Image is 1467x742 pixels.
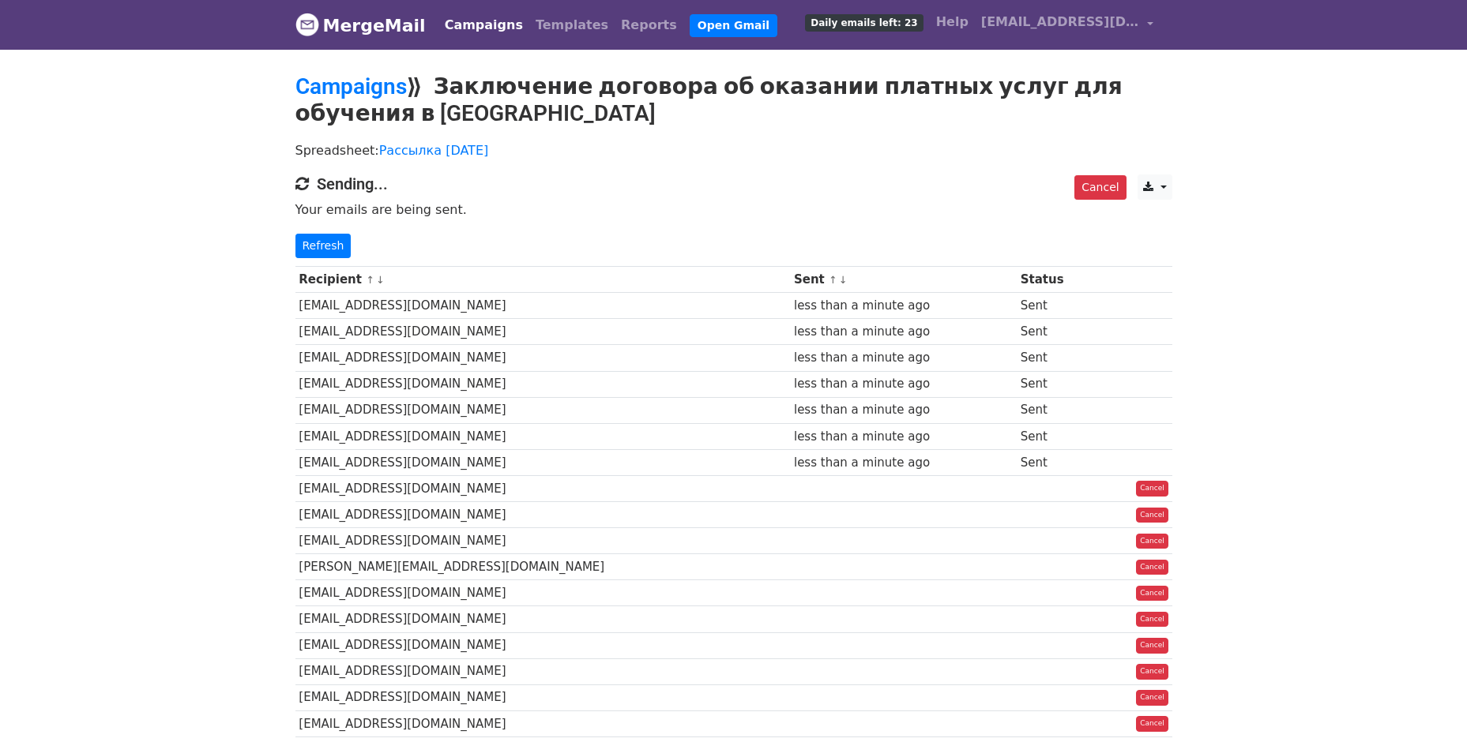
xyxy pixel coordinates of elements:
div: less than a minute ago [794,349,1013,367]
td: [EMAIL_ADDRESS][DOMAIN_NAME] [295,345,791,371]
div: less than a minute ago [794,323,1013,341]
td: [EMAIL_ADDRESS][DOMAIN_NAME] [295,580,791,606]
td: Sent [1017,345,1097,371]
a: Рассылка [DATE] [379,143,489,158]
td: [EMAIL_ADDRESS][DOMAIN_NAME] [295,293,791,319]
td: [EMAIL_ADDRESS][DOMAIN_NAME] [295,710,791,736]
a: Templates [529,9,615,41]
th: Recipient [295,267,791,293]
a: ↑ [829,274,837,286]
div: less than a minute ago [794,428,1013,446]
a: ↑ [366,274,374,286]
a: ↓ [376,274,385,286]
a: Cancel [1136,586,1168,601]
td: Sent [1017,371,1097,397]
td: [EMAIL_ADDRESS][DOMAIN_NAME] [295,319,791,345]
td: [EMAIL_ADDRESS][DOMAIN_NAME] [295,658,791,684]
a: Campaigns [295,73,407,99]
a: Cancel [1074,175,1126,200]
td: [EMAIL_ADDRESS][DOMAIN_NAME] [295,475,791,501]
td: Sent [1017,397,1097,423]
td: [EMAIL_ADDRESS][DOMAIN_NAME] [295,449,791,475]
td: [EMAIL_ADDRESS][DOMAIN_NAME] [295,397,791,423]
a: Cancel [1136,534,1168,549]
a: MergeMail [295,9,426,42]
td: Sent [1017,319,1097,345]
span: Daily emails left: 23 [805,14,923,32]
div: less than a minute ago [794,297,1013,315]
a: Daily emails left: 23 [799,6,929,38]
td: [PERSON_NAME][EMAIL_ADDRESS][DOMAIN_NAME] [295,554,791,580]
span: [EMAIL_ADDRESS][DOMAIN_NAME] [981,13,1139,32]
p: Your emails are being sent. [295,201,1172,218]
td: [EMAIL_ADDRESS][DOMAIN_NAME] [295,684,791,710]
img: MergeMail logo [295,13,319,36]
h2: ⟫ Заключение договора об оказании платных услуг для обучения в [GEOGRAPHIC_DATA] [295,73,1172,126]
td: Sent [1017,449,1097,475]
div: less than a minute ago [794,375,1013,393]
td: [EMAIL_ADDRESS][DOMAIN_NAME] [295,371,791,397]
h4: Sending... [295,174,1172,193]
a: Cancel [1136,664,1168,680]
th: Status [1017,267,1097,293]
a: Cancel [1136,560,1168,575]
td: Sent [1017,293,1097,319]
a: Open Gmail [690,14,777,37]
div: less than a minute ago [794,401,1013,419]
td: [EMAIL_ADDRESS][DOMAIN_NAME] [295,423,791,449]
a: Cancel [1136,716,1168,732]
a: Cancel [1136,612,1168,628]
a: Refresh [295,234,352,258]
td: Sent [1017,423,1097,449]
td: [EMAIL_ADDRESS][DOMAIN_NAME] [295,606,791,632]
a: Cancel [1136,481,1168,497]
td: [EMAIL_ADDRESS][DOMAIN_NAME] [295,632,791,658]
td: [EMAIL_ADDRESS][DOMAIN_NAME] [295,502,791,528]
th: Sent [790,267,1017,293]
p: Spreadsheet: [295,142,1172,159]
a: [EMAIL_ADDRESS][DOMAIN_NAME] [975,6,1160,43]
a: Cancel [1136,638,1168,654]
a: Cancel [1136,690,1168,706]
a: Cancel [1136,508,1168,523]
a: Help [930,6,975,38]
a: ↓ [839,274,848,286]
a: Campaigns [438,9,529,41]
div: less than a minute ago [794,454,1013,472]
a: Reports [615,9,683,41]
td: [EMAIL_ADDRESS][DOMAIN_NAME] [295,528,791,554]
